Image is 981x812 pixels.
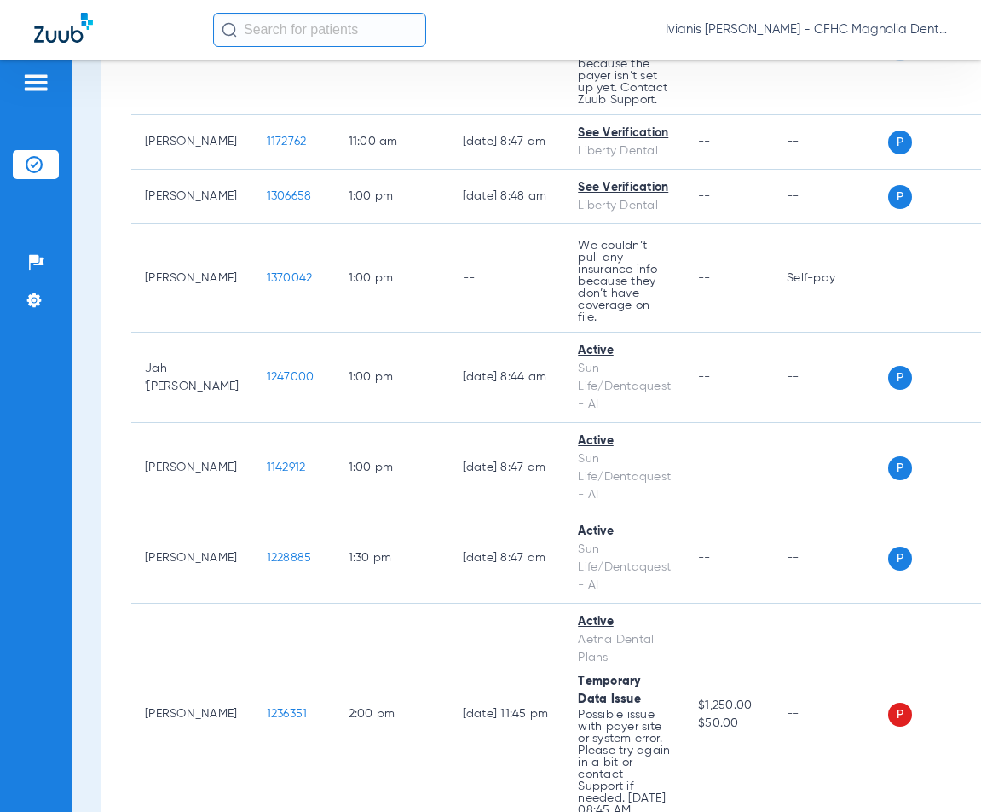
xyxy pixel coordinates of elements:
span: P [888,185,912,209]
span: -- [698,272,711,284]
span: -- [698,552,711,564]
td: -- [449,224,565,333]
input: Search for patients [213,13,426,47]
td: [PERSON_NAME] [131,423,253,513]
td: -- [773,333,888,423]
td: 1:30 PM [335,513,449,604]
div: Active [578,342,671,360]
span: Temporary Data Issue [578,676,641,705]
div: See Verification [578,179,671,197]
td: [DATE] 8:47 AM [449,115,565,170]
div: Active [578,523,671,541]
span: 1306658 [267,190,312,202]
img: Zuub Logo [34,13,93,43]
span: P [888,456,912,480]
span: P [888,547,912,571]
td: 1:00 PM [335,224,449,333]
span: 1228885 [267,552,312,564]
span: -- [698,136,711,148]
span: 1142912 [267,461,306,473]
span: 1236351 [267,708,308,720]
span: -- [698,371,711,383]
iframe: Chat Widget [896,730,981,812]
td: Jah '[PERSON_NAME] [131,333,253,423]
img: hamburger-icon [22,72,49,93]
span: $1,250.00 [698,697,759,715]
span: P [888,366,912,390]
td: [DATE] 8:47 AM [449,423,565,513]
td: -- [773,115,888,170]
img: Search Icon [222,22,237,38]
td: 11:00 AM [335,115,449,170]
td: [DATE] 8:44 AM [449,333,565,423]
td: Self-pay [773,224,888,333]
div: Active [578,432,671,450]
td: [DATE] 8:47 AM [449,513,565,604]
div: Liberty Dental [578,142,671,160]
td: -- [773,423,888,513]
td: 1:00 PM [335,423,449,513]
div: Active [578,613,671,631]
div: Aetna Dental Plans [578,631,671,667]
span: 1370042 [267,272,313,284]
span: -- [698,190,711,202]
div: Sun Life/Dentaquest - AI [578,541,671,594]
span: -- [698,461,711,473]
td: [PERSON_NAME] [131,513,253,604]
p: We couldn’t pull any insurance info because they don’t have coverage on file. [578,240,671,323]
span: P [888,130,912,154]
td: [DATE] 8:48 AM [449,170,565,224]
span: 1172762 [267,136,307,148]
span: Ivianis [PERSON_NAME] - CFHC Magnolia Dental [666,21,947,38]
td: [PERSON_NAME] [131,224,253,333]
span: $50.00 [698,715,759,733]
div: Sun Life/Dentaquest - AI [578,450,671,504]
td: -- [773,513,888,604]
div: Liberty Dental [578,197,671,215]
td: -- [773,170,888,224]
td: [PERSON_NAME] [131,115,253,170]
td: 1:00 PM [335,333,449,423]
td: 1:00 PM [335,170,449,224]
td: [PERSON_NAME] [131,170,253,224]
div: See Verification [578,125,671,142]
div: Sun Life/Dentaquest - AI [578,360,671,414]
span: P [888,703,912,727]
span: 1247000 [267,371,314,383]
